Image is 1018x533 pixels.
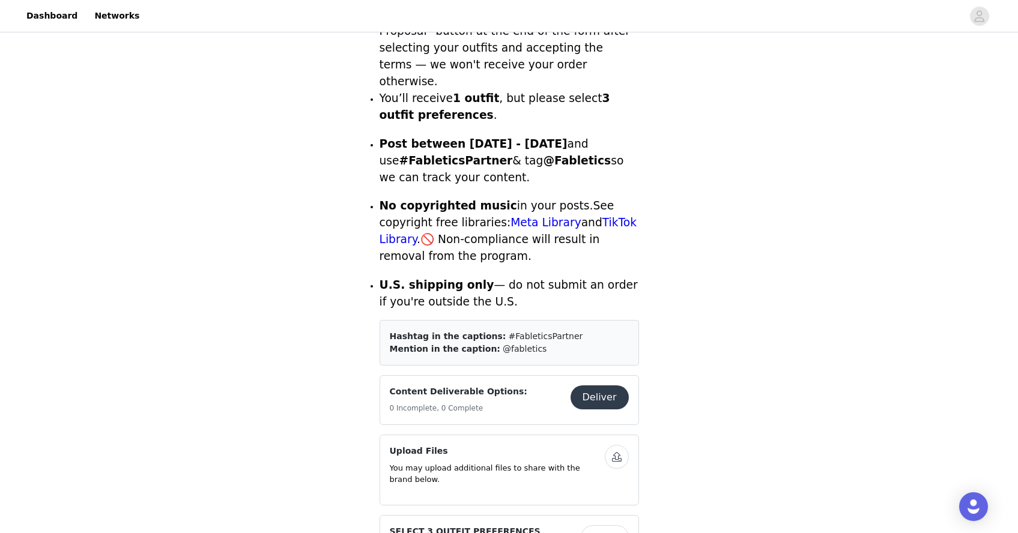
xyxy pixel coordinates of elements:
[19,2,85,29] a: Dashboard
[974,7,985,26] div: avatar
[380,8,631,88] span: by clicking the "Submit Proposal" button at the end of the form after selecting your outfits and ...
[380,199,517,212] strong: No copyrighted music
[390,403,527,414] h5: 0 Incomplete, 0 Complete
[399,154,513,167] strong: #FableticsPartner
[390,331,506,341] span: Hashtag in the captions:
[380,137,624,184] span: and use & tag so we can track your content.
[390,344,500,354] span: Mention in the caption:
[390,462,605,486] p: You may upload additional files to share with the brand below.
[509,331,583,341] span: #FableticsPartner
[571,385,629,409] button: Deliver
[380,279,494,291] strong: U.S. shipping only
[390,385,527,398] h4: Content Deliverable Options:
[380,279,638,308] span: — do not submit an order if you're outside the U.S.
[503,344,547,354] span: @fabletics
[380,137,568,150] strong: Post between [DATE] - [DATE]
[959,492,988,521] div: Open Intercom Messenger
[380,375,639,425] div: Content Deliverable Options:
[380,199,593,212] span: in your posts.
[511,216,581,229] a: Meta Library
[380,92,610,121] span: You’ll receive , but please select .
[380,199,637,245] span: See copyright free libraries: and .
[543,154,611,167] strong: @Fabletics
[453,92,499,104] strong: 1 outfit
[390,445,605,457] h4: Upload Files
[380,233,600,262] span: 🚫 Non-compliance will result in removal from the program.
[87,2,147,29] a: Networks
